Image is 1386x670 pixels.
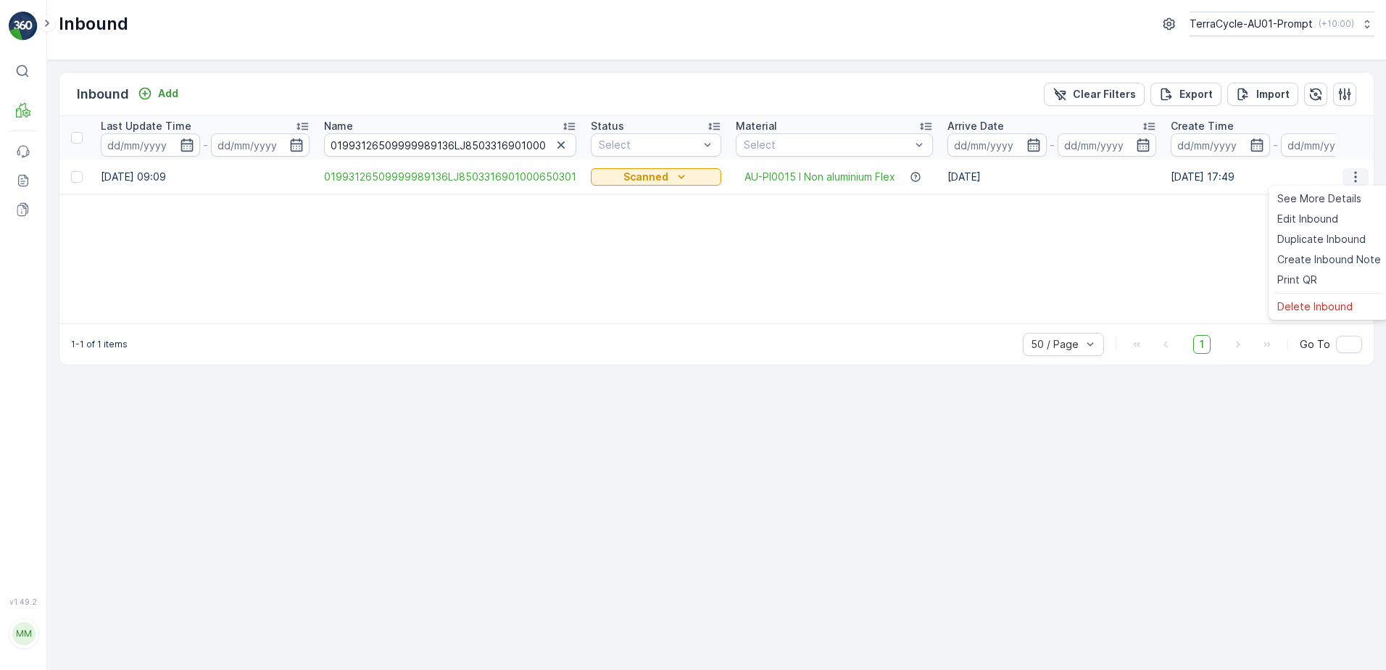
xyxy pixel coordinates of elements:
input: Search [324,133,576,157]
p: Create Time [1171,119,1234,133]
span: Material Type : [12,310,89,322]
button: Import [1227,83,1298,106]
input: dd/mm/yyyy [1281,133,1380,157]
p: Add [158,86,178,101]
span: 1 [1193,335,1211,354]
p: - [203,136,208,154]
span: 0 kg [81,357,103,370]
input: dd/mm/yyyy [1058,133,1157,157]
p: Select [744,138,910,152]
input: dd/mm/yyyy [211,133,310,157]
button: TerraCycle-AU01-Prompt(+10:00) [1190,12,1374,36]
button: Export [1150,83,1221,106]
p: Material [736,119,777,133]
p: - [1273,136,1278,154]
span: 11.6 kg [82,286,115,298]
span: Arrive Date : [12,262,77,274]
span: Last Weight : [12,357,81,370]
p: Arrive Date [947,119,1004,133]
p: ( +10:00 ) [1319,18,1354,30]
button: Clear Filters [1044,83,1145,106]
span: Go To [1300,337,1330,352]
span: Duplicate Inbound [1277,232,1366,247]
span: 01993126509999989136LJ8502644401000650309 [48,238,305,250]
span: Create Inbound Note [1277,252,1381,267]
p: 01993126509999989136LJ8502644401000650309 [538,12,845,30]
p: Export [1179,87,1213,102]
button: Add [132,85,184,102]
img: logo [9,12,38,41]
td: [DATE] [940,160,1163,194]
span: Edit Inbound [1277,212,1338,226]
span: Delete Inbound [1277,299,1353,314]
span: v 1.49.2 [9,597,38,606]
button: Scanned [591,168,721,186]
div: Toggle Row Selected [71,171,83,183]
input: dd/mm/yyyy [1171,133,1270,157]
a: AU-PI0015 I Non aluminium Flex [744,170,895,184]
div: MM [12,622,36,645]
p: 1-1 of 1 items [71,339,128,350]
span: AU-PI0032 I Home and Office [89,310,238,322]
button: MM [9,609,38,658]
span: Name : [12,238,48,250]
span: [DATE] [77,262,111,274]
input: dd/mm/yyyy [947,133,1047,157]
p: Scanned [623,170,668,184]
span: See More Details [1277,191,1361,206]
p: Clear Filters [1073,87,1136,102]
td: [DATE] 09:09 [94,160,317,194]
span: Net Amount : [12,334,80,346]
span: Print QR [1277,273,1317,287]
p: Inbound [59,12,128,36]
p: Import [1256,87,1290,102]
p: Last Update Time [101,119,191,133]
span: 11.6 kg [80,334,113,346]
p: TerraCycle-AU01-Prompt [1190,17,1313,31]
p: Select [599,138,699,152]
a: 01993126509999989136LJ8503316901000650301 [324,170,576,184]
input: dd/mm/yyyy [101,133,200,157]
p: Inbound [77,84,129,104]
p: - [1050,136,1055,154]
span: First Weight : [12,286,82,298]
p: Status [591,119,624,133]
p: Name [324,119,353,133]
